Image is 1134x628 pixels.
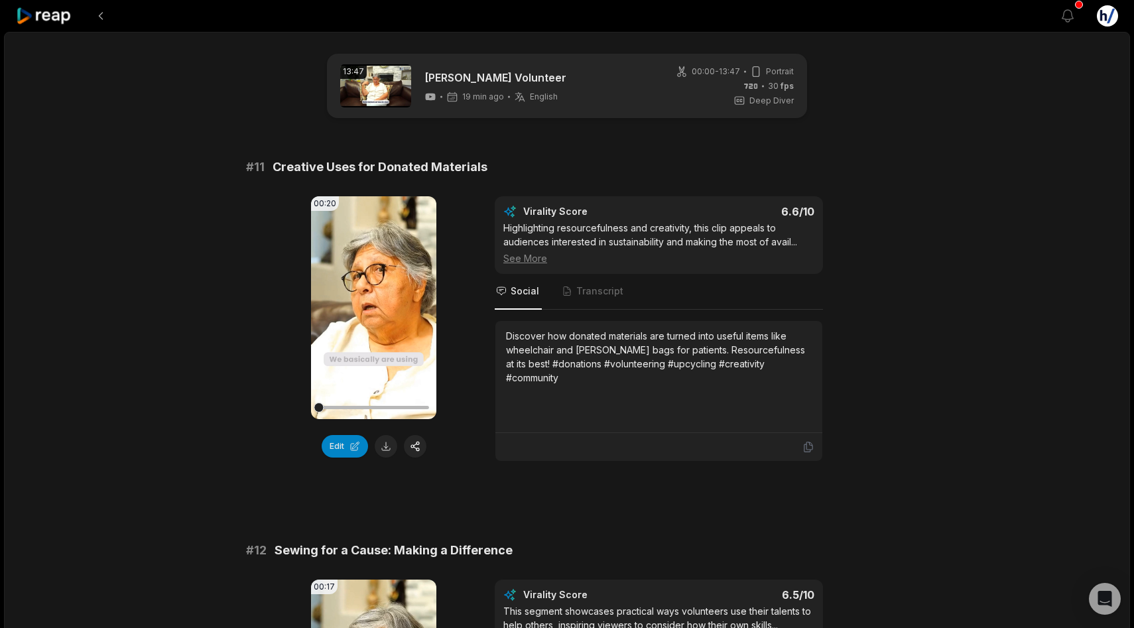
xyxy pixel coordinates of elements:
[1089,583,1121,615] div: Open Intercom Messenger
[781,81,794,91] span: fps
[246,541,267,560] span: # 12
[530,92,558,102] span: English
[511,284,539,298] span: Social
[424,70,566,86] a: [PERSON_NAME] Volunteer
[766,66,794,78] span: Portrait
[273,158,487,176] span: Creative Uses for Donated Materials
[503,221,814,265] div: Highlighting resourcefulness and creativity, this clip appeals to audiences interested in sustain...
[672,205,815,218] div: 6.6 /10
[749,95,794,107] span: Deep Diver
[495,274,823,310] nav: Tabs
[503,251,814,265] div: See More
[322,435,368,458] button: Edit
[311,196,436,419] video: Your browser does not support mp4 format.
[523,205,666,218] div: Virality Score
[768,80,794,92] span: 30
[506,329,812,385] div: Discover how donated materials are turned into useful items like wheelchair and [PERSON_NAME] bag...
[523,588,666,601] div: Virality Score
[672,588,815,601] div: 6.5 /10
[246,158,265,176] span: # 11
[692,66,740,78] span: 00:00 - 13:47
[576,284,623,298] span: Transcript
[275,541,513,560] span: Sewing for a Cause: Making a Difference
[462,92,504,102] span: 19 min ago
